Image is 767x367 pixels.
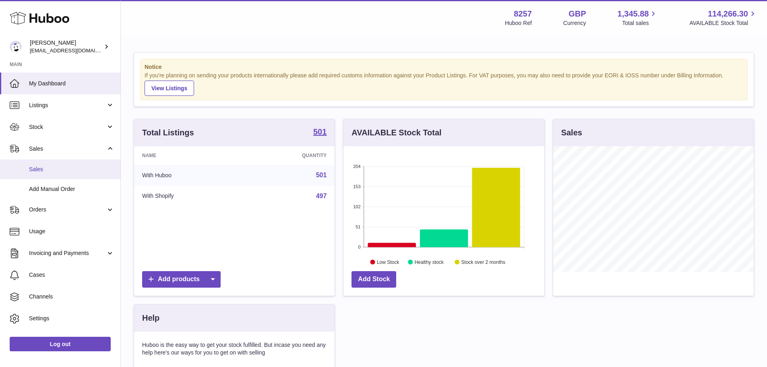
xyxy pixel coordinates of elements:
td: With Shopify [134,186,242,207]
span: Orders [29,206,106,214]
text: 153 [353,184,360,189]
span: Sales [29,166,114,173]
span: Channels [29,293,114,301]
span: Settings [29,315,114,322]
span: Listings [29,102,106,109]
span: 1,345.88 [618,8,649,19]
text: 102 [353,204,360,209]
img: internalAdmin-8257@internal.huboo.com [10,41,22,53]
div: If you're planning on sending your products internationally please add required customs informati... [145,72,743,96]
a: Add Stock [351,271,396,288]
span: Invoicing and Payments [29,249,106,257]
div: Currency [563,19,586,27]
th: Name [134,146,242,165]
a: 497 [316,193,327,199]
a: 114,266.30 AVAILABLE Stock Total [689,8,757,27]
a: 1,345.88 Total sales [618,8,658,27]
strong: 501 [313,128,327,136]
text: 0 [358,245,361,249]
span: Stock [29,123,106,131]
span: Add Manual Order [29,185,114,193]
strong: GBP [569,8,586,19]
a: View Listings [145,81,194,96]
div: Huboo Ref [505,19,532,27]
a: Add products [142,271,221,288]
text: Healthy stock [415,259,444,265]
span: Total sales [622,19,658,27]
div: [PERSON_NAME] [30,39,102,54]
text: 51 [356,224,361,229]
a: Log out [10,337,111,351]
span: 114,266.30 [708,8,748,19]
h3: Total Listings [142,127,194,138]
strong: Notice [145,63,743,71]
span: Cases [29,271,114,279]
text: Stock over 2 months [461,259,505,265]
span: AVAILABLE Stock Total [689,19,757,27]
a: 501 [316,172,327,178]
text: Low Stock [377,259,399,265]
text: 204 [353,164,360,169]
a: 501 [313,128,327,137]
strong: 8257 [514,8,532,19]
h3: Help [142,313,159,323]
p: Huboo is the easy way to get your stock fulfilled. But incase you need any help here's our ways f... [142,341,327,357]
span: Usage [29,228,114,235]
h3: Sales [561,127,582,138]
td: With Huboo [134,165,242,186]
span: [EMAIL_ADDRESS][DOMAIN_NAME] [30,47,118,54]
h3: AVAILABLE Stock Total [351,127,441,138]
span: My Dashboard [29,80,114,87]
th: Quantity [242,146,335,165]
span: Sales [29,145,106,153]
